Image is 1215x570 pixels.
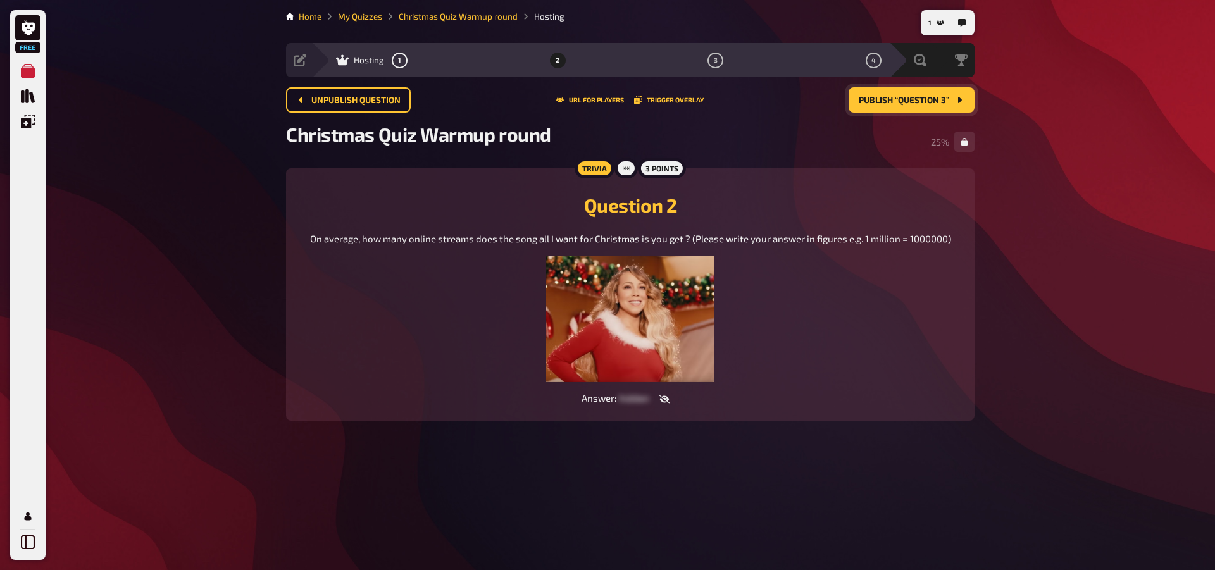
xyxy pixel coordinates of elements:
button: Publish “Question 3” [849,87,975,113]
h2: Question 2 [301,194,959,216]
li: My Quizzes [321,10,382,23]
a: Profile [15,504,40,529]
button: 1 [390,50,410,70]
a: My Quizzes [338,11,382,22]
span: 25 % [931,136,949,147]
button: Trigger Overlay [634,96,704,104]
span: Publish “Question 3” [859,96,949,105]
span: Unpublish question [311,96,401,105]
button: 3 [706,50,726,70]
span: 2 [556,57,559,64]
button: 4 [863,50,883,70]
a: Overlays [15,109,40,134]
a: Quiz Library [15,84,40,109]
button: 1 [923,13,949,33]
span: 1 [398,57,401,64]
img: image [546,256,715,382]
button: 2 [547,50,568,70]
li: Home [299,10,321,23]
div: 3 points [638,158,686,178]
span: hidden [619,392,649,404]
span: 3 [714,57,718,64]
span: Christmas Quiz Warmup round [286,123,551,146]
a: My Quizzes [15,58,40,84]
span: On average, how many online streams does the song all I want for Christmas is you get ? (Please w... [310,233,951,244]
span: 1 [928,20,931,27]
div: Trivia [575,158,614,178]
li: Hosting [518,10,564,23]
button: URL for players [556,96,624,104]
button: Unpublish question [286,87,411,113]
a: Christmas Quiz Warmup round [399,11,518,22]
span: Hosting [354,55,384,65]
div: Answer : [301,392,959,406]
span: Free [16,44,39,51]
li: Christmas Quiz Warmup round [382,10,518,23]
a: Home [299,11,321,22]
span: 4 [871,57,876,64]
